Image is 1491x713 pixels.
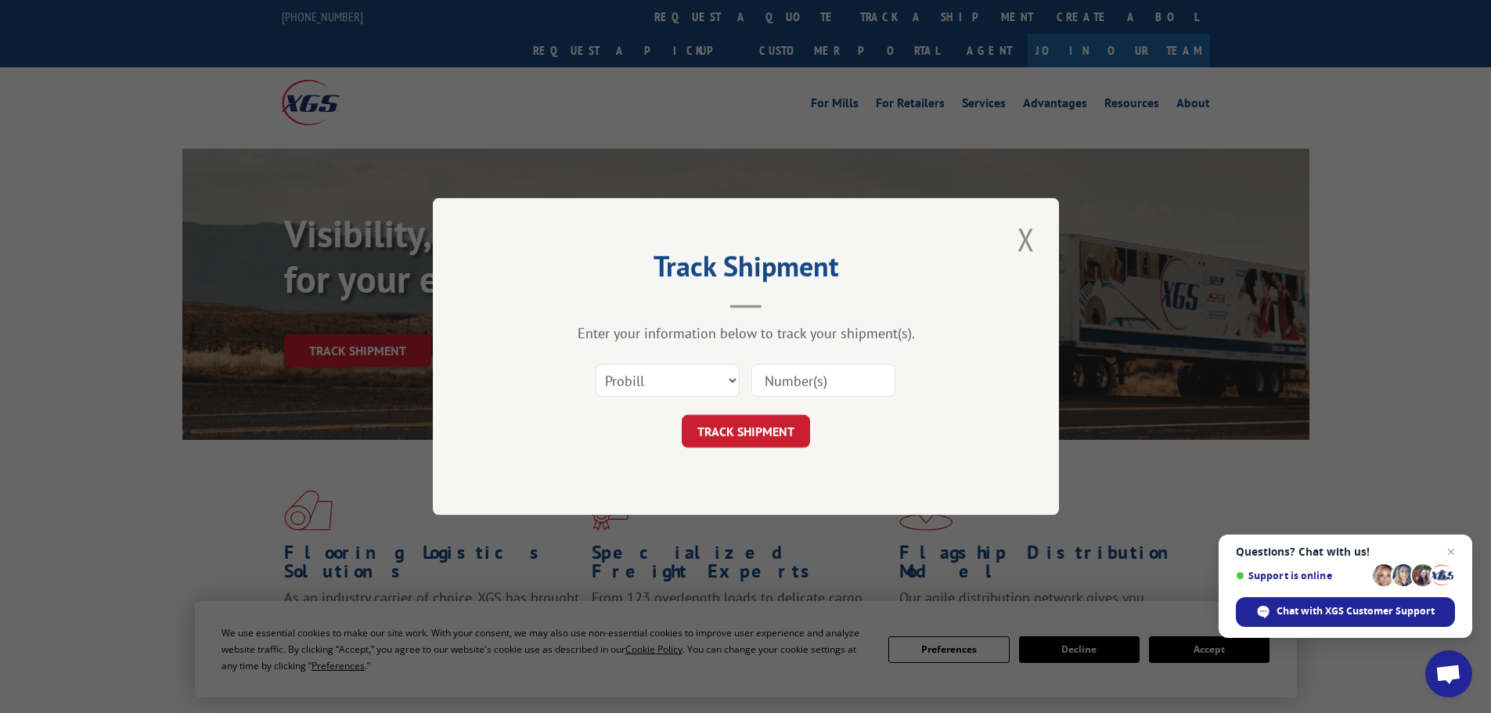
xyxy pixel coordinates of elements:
[511,324,981,342] div: Enter your information below to track your shipment(s).
[1236,570,1367,582] span: Support is online
[1277,604,1435,618] span: Chat with XGS Customer Support
[1013,218,1039,261] button: Close modal
[1425,650,1472,697] a: Open chat
[682,415,810,448] button: TRACK SHIPMENT
[1236,597,1455,627] span: Chat with XGS Customer Support
[751,364,895,397] input: Number(s)
[511,255,981,285] h2: Track Shipment
[1236,546,1455,558] span: Questions? Chat with us!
